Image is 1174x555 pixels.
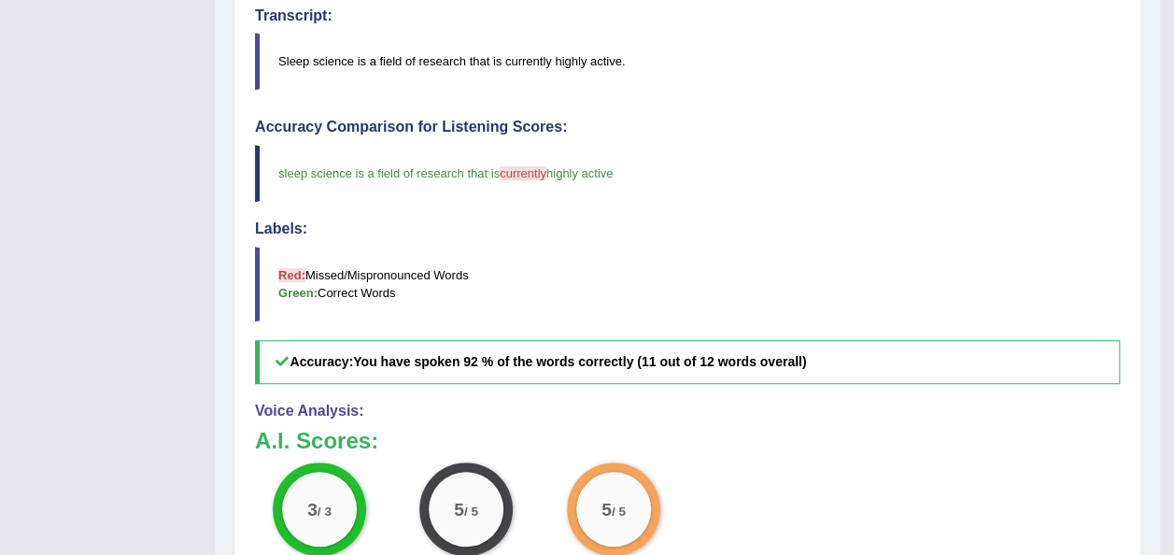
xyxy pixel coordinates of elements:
[278,268,305,282] b: Red:
[464,505,478,519] small: / 5
[255,33,1120,90] blockquote: Sleep science is a field of research that is currently highly active.
[255,340,1120,384] h5: Accuracy:
[612,505,626,519] small: / 5
[255,119,1120,135] h4: Accuracy Comparison for Listening Scores:
[255,221,1120,237] h4: Labels:
[307,499,318,519] big: 3
[353,354,806,369] b: You have spoken 92 % of the words correctly (11 out of 12 words overall)
[546,166,614,180] span: highly active
[455,499,465,519] big: 5
[278,286,318,300] b: Green:
[500,166,546,180] span: currently
[255,428,378,453] b: A.I. Scores:
[318,505,332,519] small: / 3
[255,7,1120,24] h4: Transcript:
[255,247,1120,321] blockquote: Missed/Mispronounced Words Correct Words
[278,166,500,180] span: sleep science is a field of research that is
[601,499,612,519] big: 5
[255,403,1120,420] h4: Voice Analysis:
